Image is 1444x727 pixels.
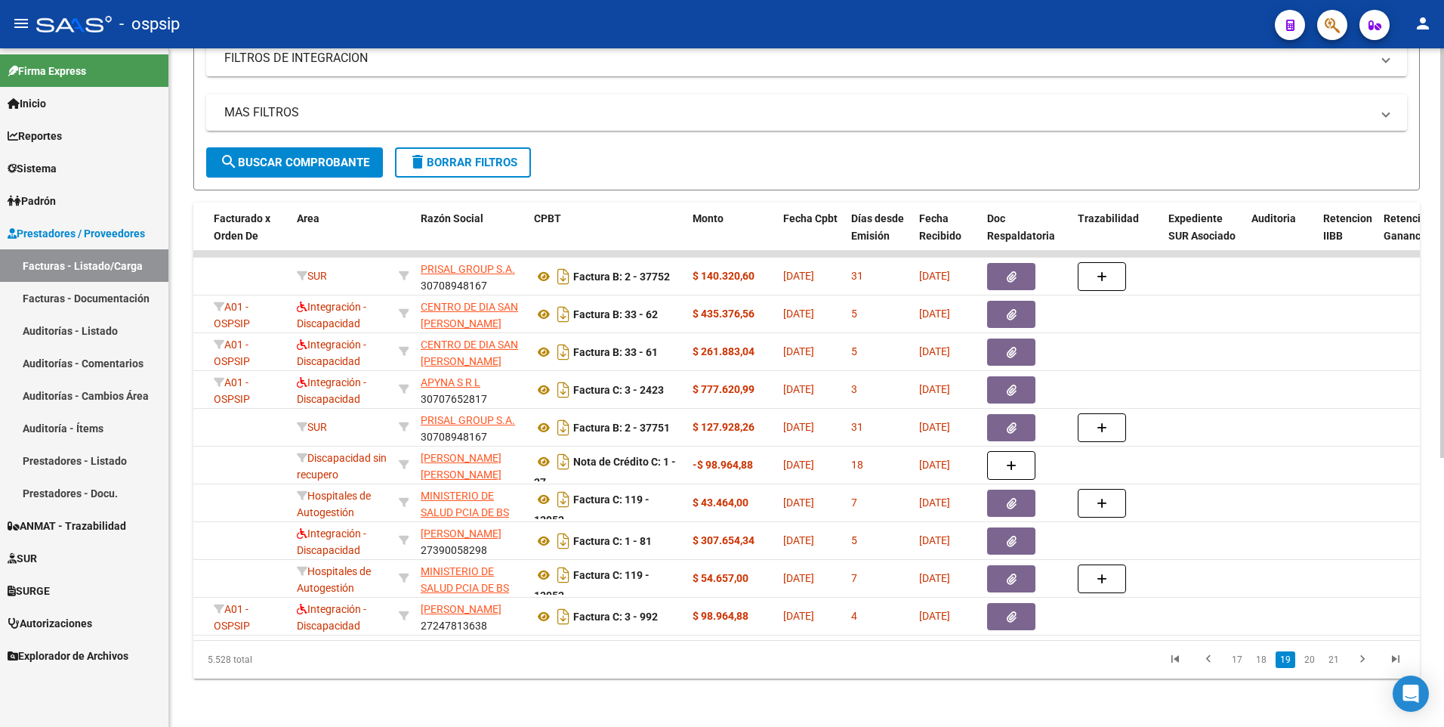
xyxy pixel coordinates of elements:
span: [DATE] [783,308,814,320]
li: page 17 [1225,647,1249,673]
span: [DATE] [783,270,814,282]
span: PRISAL GROUP S.A. [421,263,515,275]
i: Descargar documento [554,487,573,512]
span: 7 [851,572,857,584]
span: CPBT [534,212,561,224]
span: Retencion IIBB [1323,212,1372,242]
datatable-header-cell: Retencion IIBB [1317,203,1378,269]
span: SURGE [8,583,50,599]
span: [DATE] [783,534,814,546]
span: [DATE] [919,270,950,282]
span: [DATE] [783,610,814,622]
div: 30708948167 [421,412,522,444]
a: 18 [1251,651,1271,668]
span: Prestadores / Proveedores [8,225,145,242]
span: Hospitales de Autogestión [297,565,371,595]
i: Descargar documento [554,450,573,474]
datatable-header-cell: Retención Ganancias [1378,203,1438,269]
span: SUR [297,421,327,433]
span: [PERSON_NAME] [PERSON_NAME] [421,452,501,481]
span: Borrar Filtros [409,156,517,169]
span: MINISTERIO DE SALUD PCIA DE BS AS [421,565,509,612]
span: Expediente SUR Asociado [1168,212,1236,242]
span: Auditoria [1251,212,1296,224]
datatable-header-cell: Fecha Cpbt [777,203,845,269]
span: 5 [851,345,857,357]
a: 17 [1227,651,1247,668]
i: Descargar documento [554,378,573,402]
span: 4 [851,610,857,622]
span: Autorizaciones [8,615,92,632]
mat-expansion-panel-header: MAS FILTROS [206,94,1407,131]
span: Retención Ganancias [1384,212,1435,242]
i: Descargar documento [554,265,573,289]
span: Sistema [8,160,57,177]
mat-icon: search [220,153,238,171]
span: A01 - OSPSIP [214,603,250,633]
span: [DATE] [783,383,814,395]
i: Descargar documento [554,605,573,629]
span: [DATE] [919,421,950,433]
a: 20 [1300,651,1319,668]
span: [DATE] [783,572,814,584]
span: Explorador de Archivos [8,648,128,664]
span: [DATE] [919,383,950,395]
a: 19 [1276,651,1295,668]
span: 3 [851,383,857,395]
mat-panel-title: MAS FILTROS [224,104,1371,121]
span: Reportes [8,128,62,144]
span: [DATE] [783,459,814,471]
a: go to first page [1161,651,1189,668]
span: [PERSON_NAME] [421,603,501,615]
datatable-header-cell: Razón Social [415,203,528,269]
i: Descargar documento [554,529,573,553]
span: [DATE] [783,345,814,357]
span: SUR [297,270,327,282]
a: go to previous page [1194,651,1223,668]
span: Trazabilidad [1078,212,1139,224]
div: 30707652817 [421,374,522,406]
span: 31 [851,270,863,282]
span: [DATE] [919,572,950,584]
span: - ospsip [119,8,180,41]
span: [PERSON_NAME] [421,527,501,540]
div: 5.528 total [193,641,436,679]
datatable-header-cell: Auditoria [1245,203,1317,269]
li: page 21 [1322,647,1346,673]
div: 30714606901 [421,336,522,368]
datatable-header-cell: Doc Respaldatoria [981,203,1072,269]
span: A01 - OSPSIP [214,339,250,368]
div: 30708948167 [421,261,522,292]
span: Fecha Recibido [919,212,961,242]
strong: $ 54.657,00 [693,572,748,584]
strong: Factura C: 1 - 81 [573,535,652,547]
span: Monto [693,212,724,224]
span: [DATE] [783,421,814,433]
span: Doc Respaldatoria [987,212,1055,242]
strong: $ 261.883,04 [693,345,754,357]
span: Fecha Cpbt [783,212,838,224]
span: Razón Social [421,212,483,224]
datatable-header-cell: Monto [687,203,777,269]
strong: Factura B: 33 - 61 [573,346,658,358]
button: Borrar Filtros [395,147,531,178]
span: 5 [851,534,857,546]
span: Integración - Discapacidad [297,376,366,406]
div: 30714606901 [421,299,522,330]
strong: Factura B: 33 - 62 [573,308,658,320]
li: page 19 [1273,647,1297,673]
div: 27390058298 [421,525,522,557]
strong: Nota de Crédito C: 1 - 27 [534,456,676,488]
span: MINISTERIO DE SALUD PCIA DE BS AS [421,490,509,537]
a: 21 [1324,651,1344,668]
div: 27247813638 [421,601,522,633]
strong: $ 43.464,00 [693,497,748,509]
mat-expansion-panel-header: FILTROS DE INTEGRACION [206,40,1407,76]
span: 18 [851,459,863,471]
datatable-header-cell: Expediente SUR Asociado [1162,203,1245,269]
span: Integración - Discapacidad [297,301,366,330]
span: Inicio [8,95,46,112]
span: SUR [8,550,37,567]
span: PRISAL GROUP S.A. [421,414,515,426]
datatable-header-cell: Trazabilidad [1072,203,1162,269]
